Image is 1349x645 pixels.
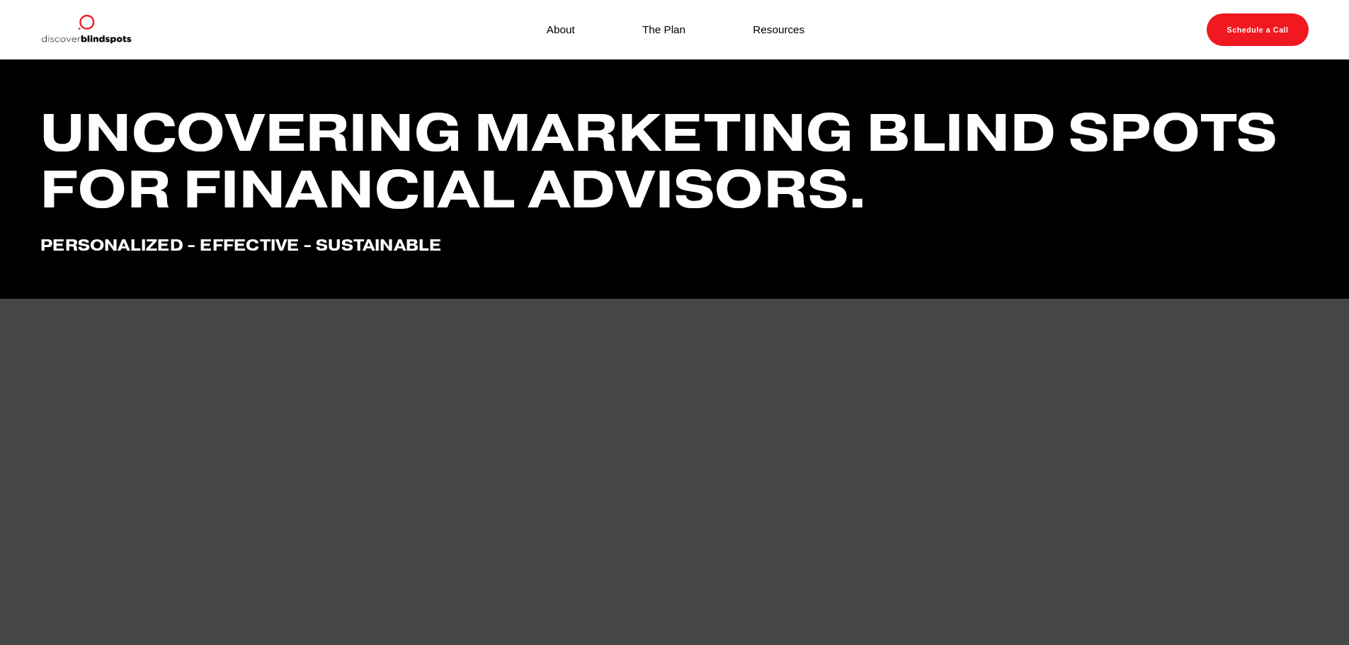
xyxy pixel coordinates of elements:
[40,13,131,46] img: Discover Blind Spots
[547,20,575,39] a: About
[753,20,804,39] a: Resources
[40,236,1309,254] h4: Personalized - effective - Sustainable
[642,20,685,39] a: The Plan
[1207,13,1309,46] a: Schedule a Call
[40,104,1309,217] h1: Uncovering marketing blind spots for financial advisors.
